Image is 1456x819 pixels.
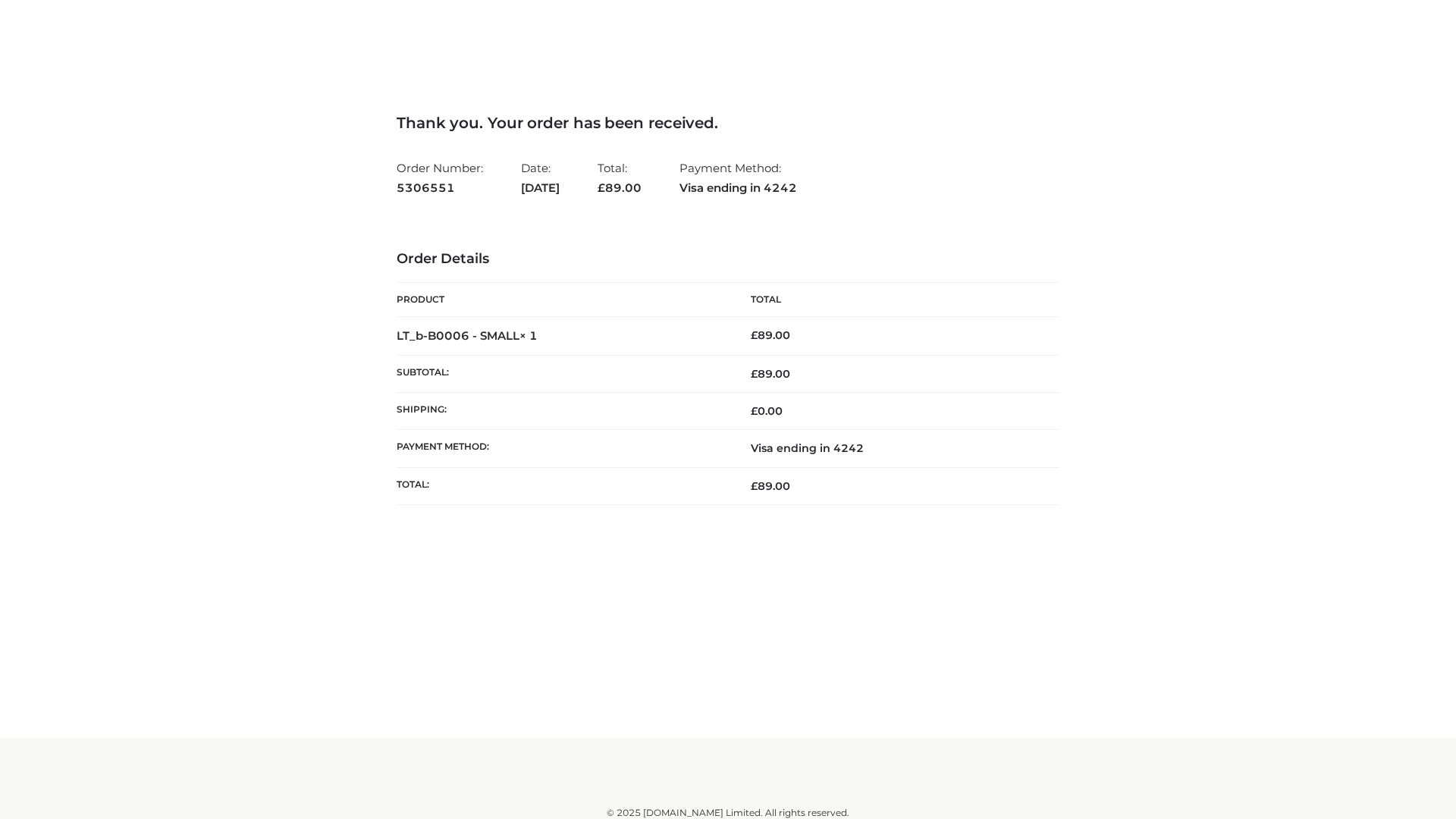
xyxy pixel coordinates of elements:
bdi: 0.00 [751,404,783,418]
span: 89.00 [598,180,642,195]
span: £ [751,367,758,381]
span: £ [751,328,758,342]
td: Visa ending in 4242 [728,430,1059,467]
span: £ [751,404,758,418]
span: 89.00 [751,367,790,381]
strong: × 1 [519,328,538,343]
th: Total [728,283,1059,317]
th: Total: [397,467,728,504]
li: Total: [598,155,642,201]
th: Subtotal: [397,355,728,392]
li: Payment Method: [679,155,797,201]
strong: 5306551 [397,178,483,198]
h3: Order Details [397,251,1059,268]
strong: [DATE] [521,178,560,198]
span: 89.00 [751,479,790,493]
li: Date: [521,155,560,201]
span: £ [751,479,758,493]
bdi: 89.00 [751,328,790,342]
h3: Thank you. Your order has been received. [397,114,1059,132]
th: Shipping: [397,393,728,430]
th: Product [397,283,728,317]
span: £ [598,180,605,195]
th: Payment method: [397,430,728,467]
li: Order Number: [397,155,483,201]
strong: Visa ending in 4242 [679,178,797,198]
strong: LT_b-B0006 - SMALL [397,328,538,343]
